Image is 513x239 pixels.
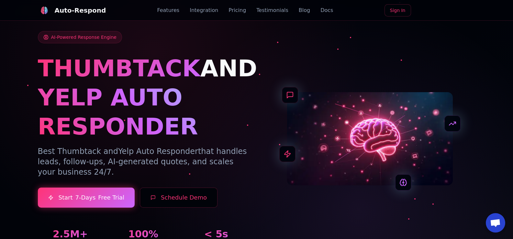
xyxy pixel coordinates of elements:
img: AI Neural Network Brain [287,92,453,185]
h1: YELP AUTO RESPONDER [38,83,249,141]
a: Docs [320,6,333,14]
span: THUMBTACK [38,55,200,82]
p: Best Thumbtack and that handles leads, follow-ups, AI-generated quotes, and scales your business ... [38,146,249,177]
a: Blog [299,6,310,14]
a: Start7-DaysFree Trial [38,188,135,208]
span: Yelp Auto Responder [118,147,198,156]
a: Open chat [486,213,505,233]
a: Integration [190,6,218,14]
iframe: Sign in with Google Button [413,4,479,18]
img: logo.svg [40,6,48,14]
a: Testimonials [256,6,288,14]
a: Features [157,6,179,14]
a: Pricing [229,6,246,14]
span: AND [200,55,257,82]
a: Auto-Respond [38,4,106,17]
div: Auto-Respond [55,6,106,15]
span: 7-Days [75,193,95,202]
a: Sign In [385,4,411,16]
span: AI-Powered Response Engine [51,34,117,40]
button: Schedule Demo [140,188,217,208]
